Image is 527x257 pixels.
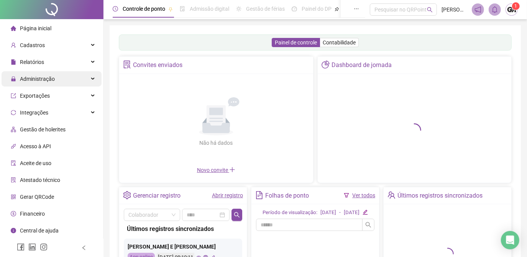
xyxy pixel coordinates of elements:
[255,191,263,199] span: file-text
[275,39,317,46] span: Painel de controle
[335,7,339,11] span: pushpin
[133,59,182,72] div: Convites enviados
[212,192,243,198] a: Abrir registro
[11,59,16,65] span: file
[17,243,25,251] span: facebook
[234,212,240,218] span: search
[20,76,55,82] span: Administração
[20,228,59,234] span: Central de ajuda
[20,177,60,183] span: Atestado técnico
[123,61,131,69] span: solution
[123,6,165,12] span: Controle de ponto
[332,59,392,72] div: Dashboard de jornada
[339,209,341,217] div: -
[20,110,48,116] span: Integrações
[197,167,235,173] span: Novo convite
[127,224,239,234] div: Últimos registros sincronizados
[40,243,48,251] span: instagram
[501,231,519,249] div: Open Intercom Messenger
[11,144,16,149] span: api
[344,209,360,217] div: [DATE]
[320,209,336,217] div: [DATE]
[20,194,54,200] span: Gerar QRCode
[236,6,241,11] span: sun
[11,26,16,31] span: home
[292,6,297,11] span: dashboard
[354,6,359,11] span: ellipsis
[20,211,45,217] span: Financeiro
[81,245,87,250] span: left
[491,6,498,13] span: bell
[387,191,396,199] span: team
[113,6,118,11] span: clock-circle
[11,228,16,233] span: info-circle
[11,43,16,48] span: user-add
[11,211,16,216] span: dollar
[11,110,16,115] span: sync
[20,126,66,133] span: Gestão de holerites
[20,59,44,65] span: Relatórios
[265,189,309,202] div: Folhas de ponto
[322,61,330,69] span: pie-chart
[512,2,520,10] sup: Atualize o seu contato no menu Meus Dados
[302,6,332,12] span: Painel do DP
[344,193,349,198] span: filter
[11,194,16,200] span: qrcode
[20,143,51,149] span: Acesso à API
[11,177,16,183] span: solution
[442,5,467,14] span: [PERSON_NAME]
[323,39,356,46] span: Contabilidade
[181,139,251,147] div: Não há dados
[515,3,517,9] span: 1
[128,242,238,251] div: [PERSON_NAME] E [PERSON_NAME]
[123,191,131,199] span: setting
[190,6,229,12] span: Admissão digital
[474,6,481,13] span: notification
[427,7,433,13] span: search
[20,42,45,48] span: Cadastros
[28,243,36,251] span: linkedin
[20,93,50,99] span: Exportações
[11,93,16,98] span: export
[168,7,173,11] span: pushpin
[229,167,235,173] span: plus
[11,160,16,166] span: audit
[20,25,51,31] span: Página inicial
[506,4,517,15] img: 67549
[180,6,185,11] span: file-done
[363,210,368,214] span: edit
[263,209,317,217] div: Período de visualização:
[11,76,16,82] span: lock
[407,123,421,137] span: loading
[246,6,285,12] span: Gestão de férias
[365,222,371,228] span: search
[133,189,181,202] div: Gerenciar registro
[352,192,375,198] a: Ver todos
[397,189,483,202] div: Últimos registros sincronizados
[20,160,51,166] span: Aceite de uso
[11,127,16,132] span: apartment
